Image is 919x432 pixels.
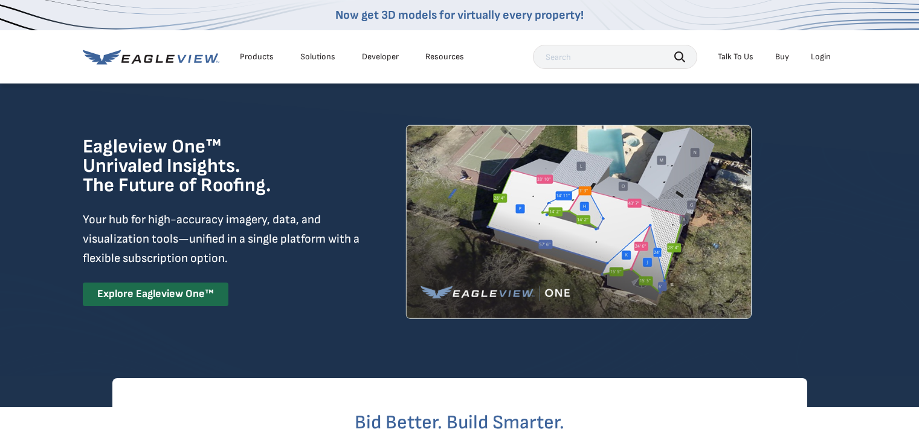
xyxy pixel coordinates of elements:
div: Resources [425,51,464,62]
a: Now get 3D models for virtually every property! [335,8,584,22]
a: Explore Eagleview One™ [83,283,228,306]
h1: Eagleview One™ Unrivaled Insights. The Future of Roofing. [83,137,332,195]
div: Talk To Us [718,51,753,62]
a: Developer [362,51,399,62]
div: Solutions [300,51,335,62]
p: Your hub for high-accuracy imagery, data, and visualization tools—unified in a single platform wi... [83,210,362,268]
div: Products [240,51,274,62]
div: Login [811,51,831,62]
input: Search [533,45,697,69]
a: Buy [775,51,789,62]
